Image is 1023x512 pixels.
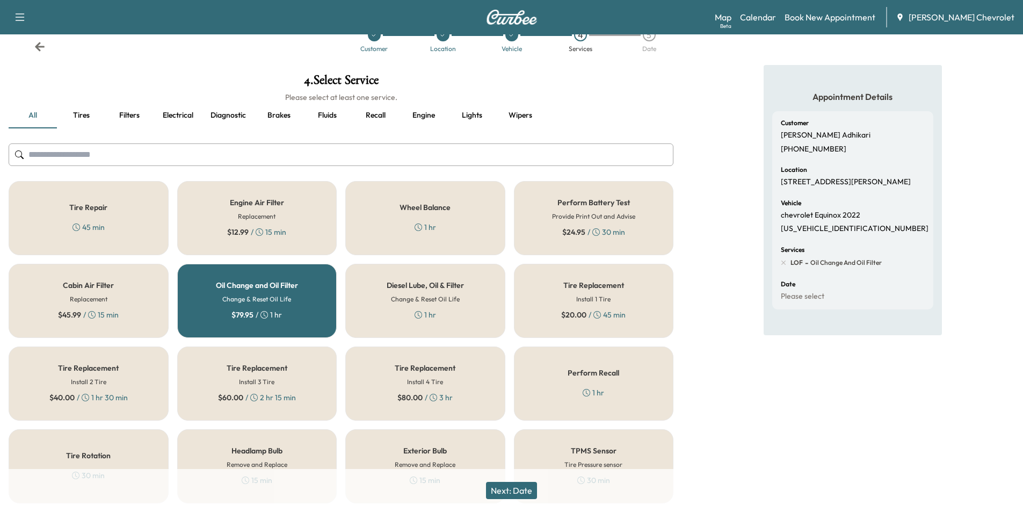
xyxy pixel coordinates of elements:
h5: Oil Change and Oil Filter [216,282,298,289]
h5: Tire Replacement [58,364,119,372]
span: $ 45.99 [58,309,81,320]
span: $ 60.00 [218,392,243,403]
h6: Change & Reset Oil Life [391,294,460,304]
div: Beta [720,22,731,30]
p: [US_VEHICLE_IDENTIFICATION_NUMBER] [781,224,928,234]
div: 4 [574,28,587,41]
h5: Appointment Details [772,91,933,103]
h6: Location [781,167,807,173]
div: Vehicle [502,46,522,52]
p: [PHONE_NUMBER] [781,145,846,154]
span: $ 20.00 [561,309,586,320]
div: / 30 min [562,227,625,237]
button: Fluids [303,103,351,128]
a: Calendar [740,11,776,24]
div: Location [430,46,456,52]
div: / 15 min [227,227,286,237]
a: Book New Appointment [785,11,875,24]
div: Date [642,46,656,52]
p: [PERSON_NAME] Adhikari [781,131,870,140]
h5: Headlamp Bulb [231,447,282,455]
button: Electrical [154,103,202,128]
h6: Customer [781,120,809,126]
h5: Perform Battery Test [557,199,630,206]
h5: Cabin Air Filter [63,282,114,289]
span: $ 40.00 [49,392,75,403]
span: LOF [790,258,803,267]
h5: Tire Repair [69,204,107,211]
div: / 1 hr [231,309,282,320]
div: Services [569,46,592,52]
h6: Tire Pressure sensor [564,460,622,470]
span: - [803,257,808,268]
span: $ 12.99 [227,227,249,237]
h5: Tire Replacement [395,364,455,372]
button: Engine [400,103,448,128]
h6: Install 4 Tire [407,377,443,387]
div: Customer [360,46,388,52]
h6: Change & Reset Oil Life [222,294,291,304]
button: Wipers [496,103,545,128]
button: Tires [57,103,105,128]
div: 45 min [72,222,105,233]
div: / 3 hr [397,392,453,403]
button: Diagnostic [202,103,255,128]
div: 1 hr [415,222,436,233]
p: Please select [781,292,824,301]
div: 5 [643,28,656,41]
h5: Tire Rotation [66,452,111,459]
div: basic tabs example [9,103,673,128]
h5: Tire Replacement [227,364,287,372]
button: Lights [448,103,496,128]
button: Next: Date [486,482,537,499]
h5: Wheel Balance [400,204,451,211]
h1: 4 . Select Service [9,74,673,92]
img: Curbee Logo [486,10,538,25]
h6: Remove and Replace [395,460,455,470]
h6: Please select at least one service. [9,92,673,103]
h6: Date [781,281,795,287]
p: [STREET_ADDRESS][PERSON_NAME] [781,177,911,187]
button: all [9,103,57,128]
h5: TPMS Sensor [571,447,616,455]
span: $ 79.95 [231,309,253,320]
h6: Install 1 Tire [576,294,611,304]
span: $ 80.00 [397,392,423,403]
div: Back [34,41,45,52]
button: Filters [105,103,154,128]
h6: Install 3 Tire [239,377,274,387]
a: MapBeta [715,11,731,24]
h6: Services [781,247,804,253]
h5: Exterior Bulb [403,447,447,455]
h6: Replacement [70,294,107,304]
h6: Replacement [238,212,275,221]
button: Brakes [255,103,303,128]
h5: Tire Replacement [563,282,624,289]
h5: Perform Recall [568,369,619,377]
p: chevrolet Equinox 2022 [781,211,860,220]
div: / 45 min [561,309,626,320]
h5: Engine Air Filter [230,199,284,206]
span: [PERSON_NAME] Chevrolet [909,11,1014,24]
button: Recall [351,103,400,128]
span: $ 24.95 [562,227,585,237]
h6: Install 2 Tire [71,377,106,387]
div: / 2 hr 15 min [218,392,296,403]
h6: Remove and Replace [227,460,287,470]
h5: Diesel Lube, Oil & Filter [387,282,464,289]
div: / 15 min [58,309,119,320]
div: 1 hr [583,387,604,398]
div: 1 hr [415,309,436,320]
span: Oil Change and Oil Filter [808,258,882,267]
h6: Provide Print Out and Advise [552,212,635,221]
div: / 1 hr 30 min [49,392,128,403]
h6: Vehicle [781,200,801,206]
